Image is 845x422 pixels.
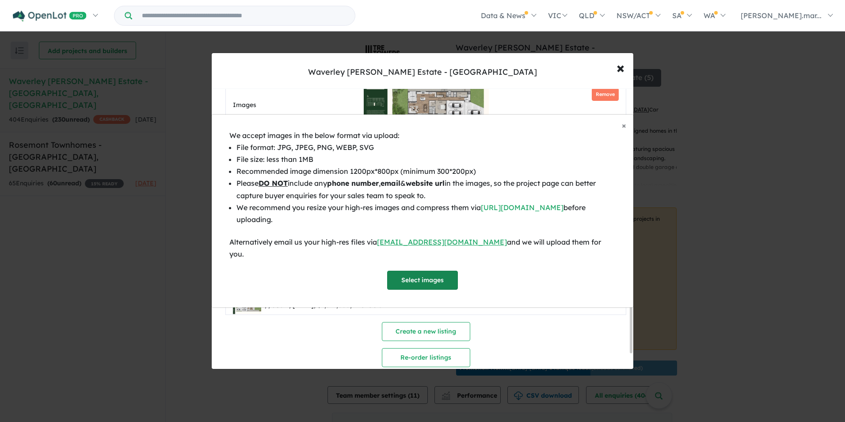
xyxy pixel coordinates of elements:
li: Recommended image dimension 1200px*800px (minimum 300*200px) [236,165,616,177]
b: website url [406,179,445,188]
input: Try estate name, suburb, builder or developer [134,6,353,25]
li: Please include any , & in the images, so the project page can better capture buyer enquiries for ... [236,177,616,201]
a: [URL][DOMAIN_NAME] [481,203,563,212]
div: We accept images in the below format via upload: [229,130,616,142]
span: × [622,120,626,130]
u: DO NOT [259,179,288,188]
div: Alternatively email us your high-res files via and we will upload them for you. [229,236,616,260]
button: Select images [387,271,458,290]
li: File size: less than 1MB [236,153,616,165]
li: File format: JPG, JPEG, PNG, WEBP, SVG [236,142,616,153]
li: We recommend you resize your high-res images and compress them via before uploading. [236,202,616,226]
span: [PERSON_NAME].mar... [741,11,822,20]
b: phone number [327,179,379,188]
b: email [381,179,400,188]
a: [EMAIL_ADDRESS][DOMAIN_NAME] [377,238,507,246]
img: Openlot PRO Logo White [13,11,87,22]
